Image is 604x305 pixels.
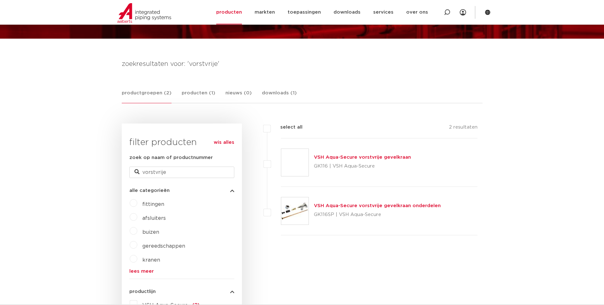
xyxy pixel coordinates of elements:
h4: zoekresultaten voor: 'vorstvrije' [122,59,483,69]
a: VSH Aqua-Secure vorstvrije gevelkraan [314,155,411,160]
img: Thumbnail for VSH Aqua-Secure vorstvrije gevelkraan onderdelen [281,197,308,225]
a: VSH Aqua-Secure vorstvrije gevelkraan onderdelen [314,203,441,208]
a: productgroepen (2) [122,89,172,103]
a: lees meer [129,269,234,274]
label: zoek op naam of productnummer [129,154,213,162]
p: GK116SP | VSH Aqua-Secure [314,210,441,220]
button: productlijn [129,289,234,294]
a: afsluiters [142,216,166,221]
p: 2 resultaten [449,124,477,133]
a: gereedschappen [142,244,185,249]
input: zoeken [129,167,234,178]
h3: filter producten [129,136,234,149]
a: fittingen [142,202,164,207]
img: Thumbnail for VSH Aqua-Secure vorstvrije gevelkraan [281,149,308,176]
a: kranen [142,257,160,263]
p: GK116 | VSH Aqua-Secure [314,161,411,171]
a: buizen [142,230,159,235]
a: downloads (1) [262,89,297,103]
label: select all [271,124,302,131]
a: nieuws (0) [225,89,252,103]
a: wis alles [214,139,234,146]
button: alle categorieën [129,188,234,193]
a: producten (1) [182,89,215,103]
span: productlijn [129,289,156,294]
span: alle categorieën [129,188,170,193]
